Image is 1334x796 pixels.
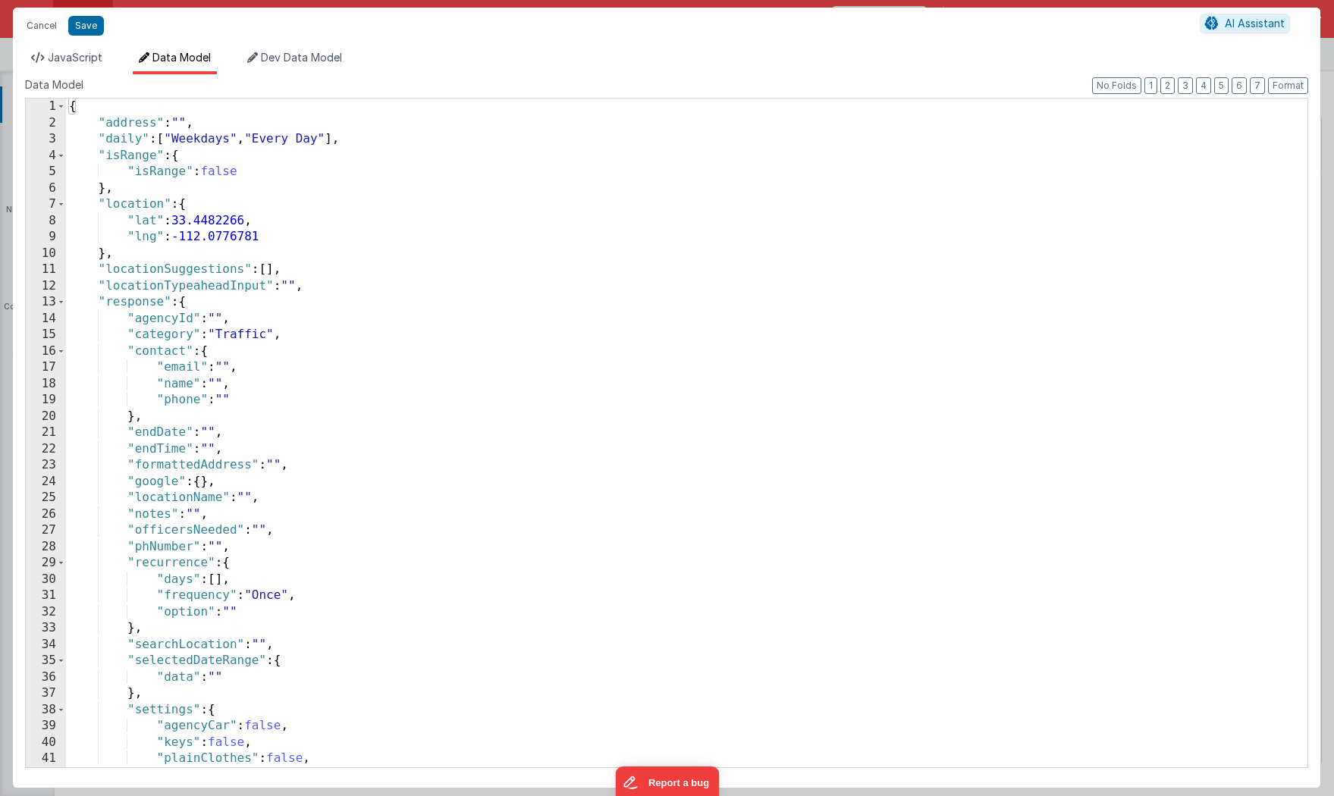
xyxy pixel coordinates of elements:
div: 23 [26,457,66,474]
button: Format [1268,77,1308,94]
button: 7 [1250,77,1265,94]
div: 3 [26,131,66,148]
div: 24 [26,474,66,490]
button: Save [68,16,104,36]
span: Data Model [152,51,211,64]
div: 10 [26,246,66,262]
div: 30 [26,572,66,588]
div: 26 [26,506,66,523]
span: JavaScript [48,51,102,64]
div: 27 [26,522,66,539]
div: 28 [26,539,66,556]
div: 25 [26,490,66,506]
div: 18 [26,376,66,393]
div: 29 [26,555,66,572]
div: 16 [26,343,66,360]
div: 36 [26,669,66,686]
div: 14 [26,311,66,327]
span: Dev Data Model [261,51,342,64]
div: 9 [26,229,66,246]
div: 4 [26,148,66,165]
div: 11 [26,262,66,278]
div: 32 [26,604,66,621]
div: 31 [26,588,66,604]
div: 8 [26,213,66,230]
div: 13 [26,294,66,311]
div: 35 [26,653,66,669]
button: 3 [1178,77,1193,94]
div: 6 [26,180,66,197]
div: 7 [26,196,66,213]
div: 5 [26,164,66,180]
div: 19 [26,392,66,409]
div: 22 [26,441,66,458]
button: AI Assistant [1200,14,1290,33]
div: 39 [26,718,66,735]
div: 42 [26,767,66,784]
div: 2 [26,115,66,132]
span: AI Assistant [1225,17,1285,30]
button: 1 [1144,77,1157,94]
div: 40 [26,735,66,751]
button: No Folds [1092,77,1141,94]
div: 21 [26,425,66,441]
div: 15 [26,327,66,343]
span: Data Model [25,77,83,92]
button: 5 [1214,77,1229,94]
div: 12 [26,278,66,295]
div: 41 [26,751,66,767]
div: 17 [26,359,66,376]
button: 6 [1232,77,1247,94]
div: 34 [26,637,66,653]
div: 1 [26,99,66,115]
div: 38 [26,702,66,719]
button: 2 [1160,77,1175,94]
div: 20 [26,409,66,425]
div: 33 [26,620,66,637]
button: 4 [1196,77,1211,94]
div: 37 [26,685,66,702]
button: Cancel [19,15,64,36]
